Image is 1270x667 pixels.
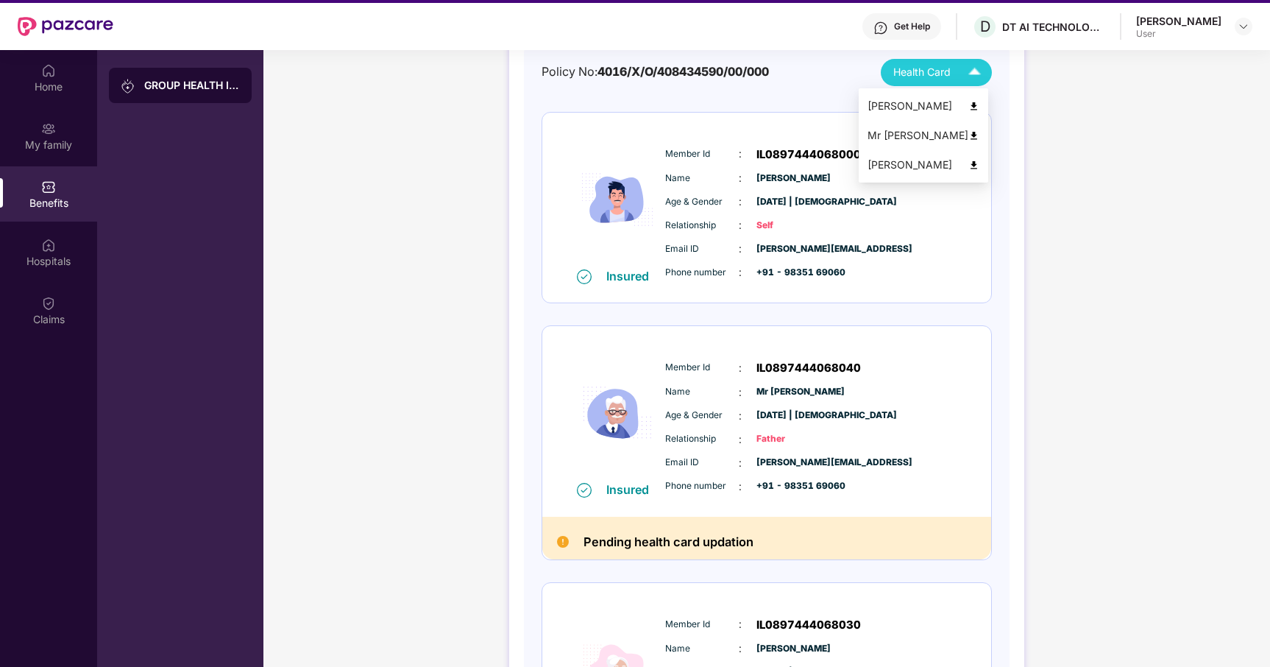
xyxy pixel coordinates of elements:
[756,642,830,656] span: [PERSON_NAME]
[665,618,739,632] span: Member Id
[968,130,979,141] img: svg+xml;base64,PHN2ZyB4bWxucz0iaHR0cDovL3d3dy53My5vcmcvMjAwMC9zdmciIHdpZHRoPSI0OCIgaGVpZ2h0PSI0OC...
[873,21,888,35] img: svg+xml;base64,PHN2ZyBpZD0iSGVscC0zMngzMiIgeG1sbnM9Imh0dHA6Ly93d3cudzMub3JnLzIwMDAvc3ZnIiB3aWR0aD...
[665,361,739,375] span: Member Id
[756,195,830,209] span: [DATE] | [DEMOGRAPHIC_DATA]
[968,101,979,112] img: svg+xml;base64,PHN2ZyB4bWxucz0iaHR0cDovL3d3dy53My5vcmcvMjAwMC9zdmciIHdpZHRoPSI0OCIgaGVpZ2h0PSI0OC...
[756,385,830,399] span: Mr [PERSON_NAME]
[665,147,739,161] span: Member Id
[41,63,56,78] img: svg+xml;base64,PHN2ZyBpZD0iSG9tZSIgeG1sbnM9Imh0dHA6Ly93d3cudzMub3JnLzIwMDAvc3ZnIiB3aWR0aD0iMjAiIG...
[665,642,739,656] span: Name
[665,479,739,493] span: Phone number
[868,127,979,144] div: Mr [PERSON_NAME]
[894,21,930,32] div: Get Help
[1136,14,1221,28] div: [PERSON_NAME]
[756,146,861,163] span: IL0897444068000
[1136,28,1221,40] div: User
[756,242,830,256] span: [PERSON_NAME][EMAIL_ADDRESS]
[756,409,830,423] span: [DATE] | [DEMOGRAPHIC_DATA]
[739,264,742,280] span: :
[962,60,987,85] img: Icuh8uwCUCF+XjCZyLQsAKiDCM9HiE6CMYmKQaPGkZKaA32CAAACiQcFBJY0IsAAAAASUVORK5CYII=
[739,360,742,376] span: :
[41,296,56,311] img: svg+xml;base64,PHN2ZyBpZD0iQ2xhaW0iIHhtbG5zPSJodHRwOi8vd3d3LnczLm9yZy8yMDAwL3N2ZyIgd2lkdGg9IjIwIi...
[18,17,113,36] img: New Pazcare Logo
[756,479,830,493] span: +91 - 98351 69060
[583,532,753,552] h2: Pending health card updation
[739,455,742,471] span: :
[665,409,739,423] span: Age & Gender
[557,536,569,548] img: Pending
[606,482,658,497] div: Insured
[756,616,861,634] span: IL0897444068030
[756,219,830,233] span: Self
[739,479,742,495] span: :
[739,170,742,186] span: :
[893,64,951,80] span: Health Card
[739,241,742,257] span: :
[756,266,830,280] span: +91 - 98351 69060
[144,78,240,93] div: GROUP HEALTH INSURANCE
[739,431,742,448] span: :
[756,359,861,377] span: IL0897444068040
[868,98,979,114] div: [PERSON_NAME]
[665,432,739,446] span: Relationship
[739,616,742,632] span: :
[665,385,739,399] span: Name
[41,180,56,194] img: svg+xml;base64,PHN2ZyBpZD0iQmVuZWZpdHMiIHhtbG5zPSJodHRwOi8vd3d3LnczLm9yZy8yMDAwL3N2ZyIgd2lkdGg9Ij...
[739,384,742,400] span: :
[665,172,739,186] span: Name
[665,242,739,256] span: Email ID
[756,456,830,470] span: [PERSON_NAME][EMAIL_ADDRESS]
[573,345,661,481] img: icon
[968,160,979,171] img: svg+xml;base64,PHN2ZyB4bWxucz0iaHR0cDovL3d3dy53My5vcmcvMjAwMC9zdmciIHdpZHRoPSI0OCIgaGVpZ2h0PSI0OC...
[665,266,739,280] span: Phone number
[577,269,592,284] img: svg+xml;base64,PHN2ZyB4bWxucz0iaHR0cDovL3d3dy53My5vcmcvMjAwMC9zdmciIHdpZHRoPSIxNiIgaGVpZ2h0PSIxNi...
[542,63,769,81] div: Policy No:
[1002,20,1105,34] div: DT AI TECHNOLOGIES PRIVATE LIMITED
[739,146,742,162] span: :
[980,18,990,35] span: D
[121,79,135,93] img: svg+xml;base64,PHN2ZyB3aWR0aD0iMjAiIGhlaWdodD0iMjAiIHZpZXdCb3g9IjAgMCAyMCAyMCIgZmlsbD0ibm9uZSIgeG...
[606,269,658,283] div: Insured
[739,408,742,424] span: :
[756,172,830,186] span: [PERSON_NAME]
[665,195,739,209] span: Age & Gender
[577,483,592,498] img: svg+xml;base64,PHN2ZyB4bWxucz0iaHR0cDovL3d3dy53My5vcmcvMjAwMC9zdmciIHdpZHRoPSIxNiIgaGVpZ2h0PSIxNi...
[739,194,742,210] span: :
[1238,21,1249,32] img: svg+xml;base64,PHN2ZyBpZD0iRHJvcGRvd24tMzJ4MzIiIHhtbG5zPSJodHRwOi8vd3d3LnczLm9yZy8yMDAwL3N2ZyIgd2...
[868,157,979,173] div: [PERSON_NAME]
[665,219,739,233] span: Relationship
[881,59,992,86] button: Health Card
[739,217,742,233] span: :
[756,432,830,446] span: Father
[41,121,56,136] img: svg+xml;base64,PHN2ZyB3aWR0aD0iMjAiIGhlaWdodD0iMjAiIHZpZXdCb3g9IjAgMCAyMCAyMCIgZmlsbD0ibm9uZSIgeG...
[573,131,661,268] img: icon
[665,456,739,470] span: Email ID
[739,640,742,657] span: :
[597,64,769,79] span: 4016/X/O/408434590/00/000
[41,238,56,253] img: svg+xml;base64,PHN2ZyBpZD0iSG9zcGl0YWxzIiB4bWxucz0iaHR0cDovL3d3dy53My5vcmcvMjAwMC9zdmciIHdpZHRoPS...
